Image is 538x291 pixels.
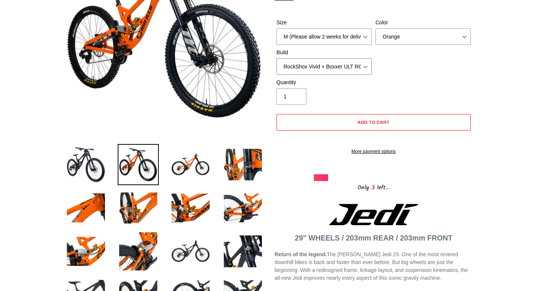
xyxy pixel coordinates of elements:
[276,19,372,27] label: Size
[118,144,159,185] img: Load image into Gallery viewer, JEDI 29 - Complete Bike
[275,251,473,282] p: The [PERSON_NAME] Jedi 29. One of the most revered downhill bikes is back and faster than ever be...
[65,231,106,272] img: Load image into Gallery viewer, JEDI 29 - Complete Bike
[65,187,106,229] img: Load image into Gallery viewer, JEDI 29 - Complete Bike
[276,148,471,155] a: More payment options
[276,114,471,131] button: Add to cart
[314,181,433,193] div: Only left...
[295,234,452,242] strong: 29" WHEELS / 203mm REAR / 203mm FRONT
[369,183,377,192] span: 3
[170,231,211,272] img: Load image into Gallery viewer, JEDI 29 - Complete Bike
[375,19,471,27] label: Color
[276,49,372,56] label: Build
[118,187,159,229] img: Load image into Gallery viewer, JEDI 29 - Complete Bike
[222,231,263,272] img: Load image into Gallery viewer, JEDI 29 - Complete Bike
[118,231,159,272] img: Load image into Gallery viewer, JEDI 29 - Complete Bike
[358,119,390,125] span: Add to cart
[170,187,211,229] img: Load image into Gallery viewer, JEDI 29 - Complete Bike
[329,204,418,225] img: Jedi Logo
[222,187,263,229] img: Load image into Gallery viewer, JEDI 29 - Complete Bike
[65,144,106,185] img: Load image into Gallery viewer, JEDI 29 - Complete Bike
[170,144,211,185] img: Load image into Gallery viewer, JEDI 29 - Complete Bike
[222,144,263,185] img: Load image into Gallery viewer, JEDI 29 - Complete Bike
[275,251,327,257] strong: Return of the legend.
[276,79,372,86] label: Quantity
